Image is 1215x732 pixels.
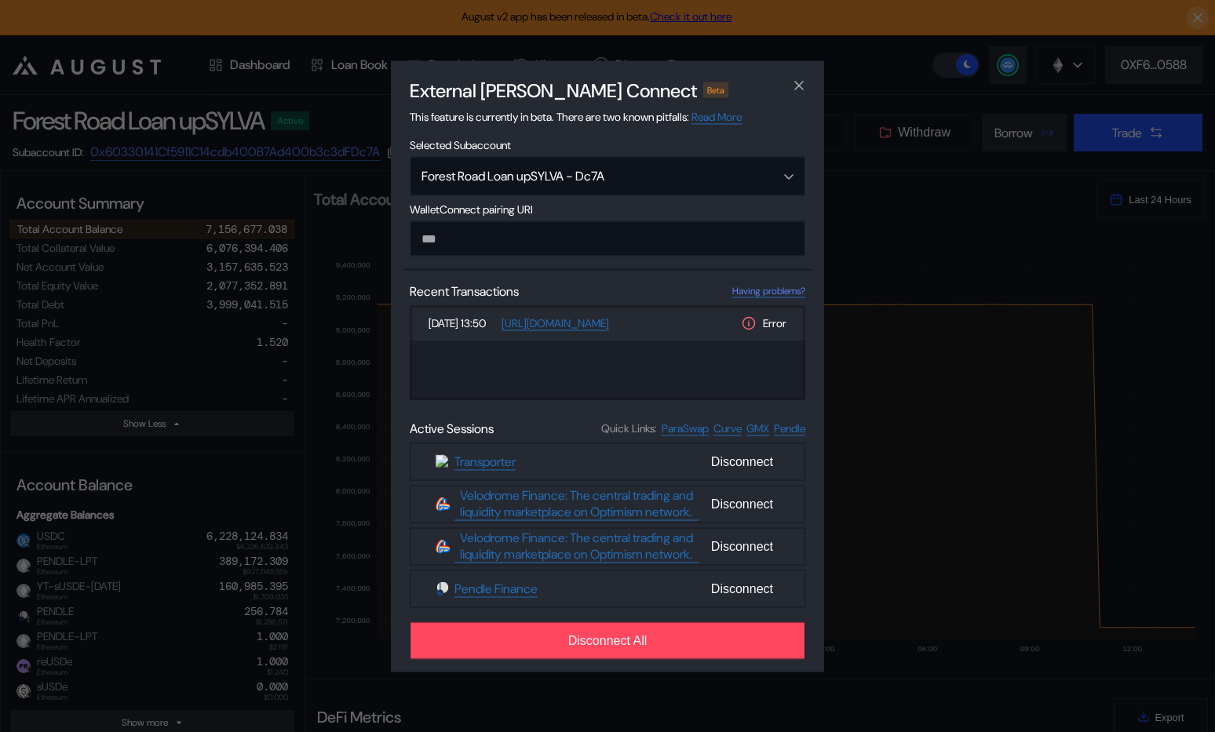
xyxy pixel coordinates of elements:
img: Transporter [436,454,450,468]
button: Velodrome Finance: The central trading and liquidity marketplace on Optimism network.Velodrome Fi... [410,485,805,523]
button: TransporterTransporterDisconnect [410,442,805,480]
button: Velodrome Finance: The central trading and liquidity marketplace on Optimism network.Velodrome Fi... [410,527,805,565]
span: This feature is currently in beta. There are two known pitfalls: [410,109,742,124]
a: Pendle Finance [454,580,538,597]
a: GMX [746,421,769,435]
span: Active Sessions [410,420,494,436]
span: WalletConnect pairing URI [410,202,805,216]
span: Disconnect [705,448,779,475]
img: Velodrome Finance: The central trading and liquidity marketplace on Optimism network. [436,539,450,553]
a: Pendle [774,421,805,435]
a: Transporter [454,453,516,470]
span: Disconnect [705,533,779,559]
div: Error [741,315,786,331]
span: Disconnect [705,575,779,602]
span: Selected Subaccount [410,137,805,151]
a: [URL][DOMAIN_NAME] [502,315,609,330]
a: Velodrome Finance: The central trading and liquidity marketplace on Optimism network. [454,530,699,563]
a: Having problems? [732,284,805,297]
a: Read More [691,109,742,124]
button: Open menu [410,156,805,195]
a: Velodrome Finance: The central trading and liquidity marketplace on Optimism network. [454,487,699,521]
img: Pendle Finance [436,581,450,595]
a: ParaSwap [662,421,709,435]
span: Recent Transactions [410,282,519,299]
span: Disconnect [705,490,779,517]
button: Pendle FinancePendle FinanceDisconnect [410,570,805,607]
div: Forest Road Loan upSYLVA - Dc7A [421,168,753,184]
span: Quick Links: [601,421,657,435]
div: Beta [703,82,728,97]
button: Disconnect All [410,621,805,659]
span: [DATE] 13:50 [429,316,495,330]
span: Disconnect All [568,633,648,647]
img: Velodrome Finance: The central trading and liquidity marketplace on Optimism network. [436,497,450,511]
a: Curve [713,421,742,435]
button: close modal [786,73,812,98]
h2: External [PERSON_NAME] Connect [410,78,697,102]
